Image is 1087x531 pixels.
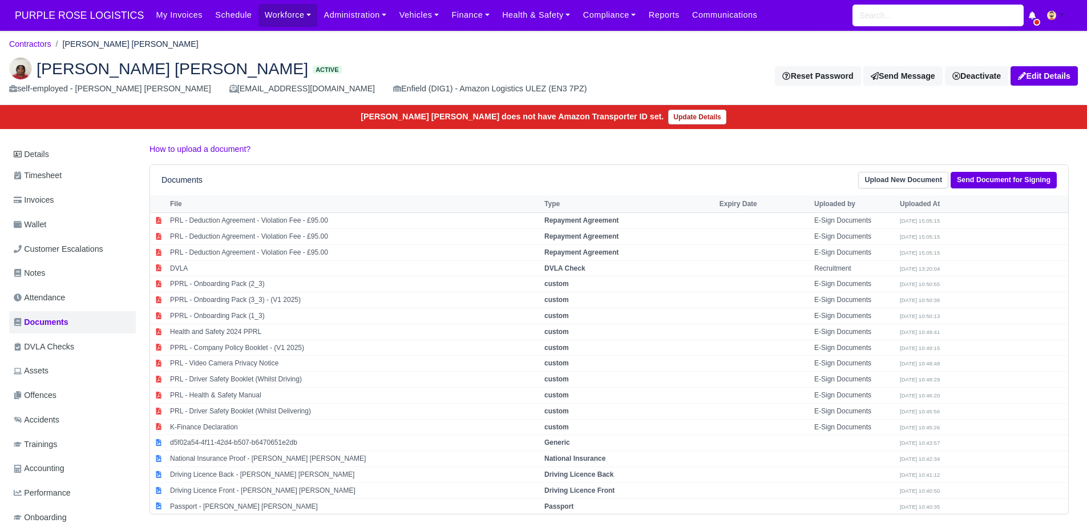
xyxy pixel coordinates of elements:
[717,195,811,212] th: Expiry Date
[900,488,940,494] small: [DATE] 10:40:50
[544,232,619,240] strong: Repayment Agreement
[167,228,542,244] td: PRL - Deduction Agreement - Violation Fee - £95.00
[900,297,940,303] small: [DATE] 10:50:36
[544,280,569,288] strong: custom
[9,238,136,260] a: Customer Escalations
[14,194,54,207] span: Invoices
[900,281,940,287] small: [DATE] 10:50:55
[14,218,46,231] span: Wallet
[811,276,897,292] td: E-Sign Documents
[14,438,57,451] span: Trainings
[14,340,74,353] span: DVLA Checks
[9,482,136,504] a: Performance
[900,424,940,431] small: [DATE] 10:45:26
[811,372,897,388] td: E-Sign Documents
[14,413,59,427] span: Accidents
[900,265,940,272] small: [DATE] 13:20:04
[544,439,570,446] strong: Generic
[900,234,940,240] small: [DATE] 15:05:15
[9,506,136,529] a: Onboarding
[900,376,940,383] small: [DATE] 10:48:29
[863,66,943,86] a: Send Message
[900,440,940,446] small: [DATE] 10:43:57
[149,144,250,154] a: How to upload a document?
[167,213,542,229] td: PRL - Deduction Agreement - Violation Fee - £95.00
[9,311,136,333] a: Documents
[900,313,940,319] small: [DATE] 10:50:13
[258,4,318,26] a: Workforce
[14,243,103,256] span: Customer Escalations
[14,267,45,280] span: Notes
[811,387,897,403] td: E-Sign Documents
[544,454,605,462] strong: National Insurance
[167,324,542,340] td: Health and Safety 2024 PPRL
[14,169,62,182] span: Timesheet
[544,248,619,256] strong: Repayment Agreement
[544,312,569,320] strong: custom
[900,408,940,415] small: [DATE] 10:45:56
[167,466,542,482] td: Driving Licence Back - [PERSON_NAME] [PERSON_NAME]
[544,375,569,383] strong: custom
[9,409,136,431] a: Accidents
[37,61,308,77] span: [PERSON_NAME] [PERSON_NAME]
[544,407,569,415] strong: custom
[897,195,983,212] th: Uploaded At
[167,498,542,514] td: Passport - [PERSON_NAME] [PERSON_NAME]
[1011,66,1078,86] a: Edit Details
[9,336,136,358] a: DVLA Checks
[642,4,686,26] a: Reports
[14,389,56,402] span: Offences
[900,250,940,256] small: [DATE] 15:05:15
[9,164,136,187] a: Timesheet
[9,4,149,27] span: PURPLE ROSE LOGISTICS
[544,502,573,510] strong: Passport
[900,218,940,224] small: [DATE] 15:05:15
[9,82,211,95] div: self-employed - [PERSON_NAME] [PERSON_NAME]
[811,324,897,340] td: E-Sign Documents
[14,511,67,524] span: Onboarding
[900,392,940,399] small: [DATE] 10:46:20
[9,214,136,236] a: Wallet
[1,48,1086,105] div: Melvin Otshudi Manya
[811,213,897,229] td: E-Sign Documents
[686,4,764,26] a: Communications
[775,66,860,86] button: Reset Password
[945,66,1008,86] div: Deactivate
[167,387,542,403] td: PRL - Health & Safety Manual
[811,195,897,212] th: Uploaded by
[167,195,542,212] th: File
[9,39,51,49] a: Contractors
[9,287,136,309] a: Attendance
[858,172,948,188] a: Upload New Document
[544,264,585,272] strong: DVLA Check
[167,482,542,498] td: Driving Licence Front - [PERSON_NAME] [PERSON_NAME]
[496,4,577,26] a: Health & Safety
[14,316,68,329] span: Documents
[544,296,569,304] strong: custom
[14,486,71,500] span: Performance
[9,433,136,456] a: Trainings
[167,356,542,372] td: PRL - Video Camera Privacy Notice
[167,244,542,260] td: PRL - Deduction Agreement - Violation Fee - £95.00
[149,4,209,26] a: My Invoices
[811,356,897,372] td: E-Sign Documents
[900,472,940,478] small: [DATE] 10:41:12
[14,364,49,377] span: Assets
[668,110,726,124] a: Update Details
[811,340,897,356] td: E-Sign Documents
[544,216,619,224] strong: Repayment Agreement
[167,419,542,435] td: K-Finance Declaration
[900,329,940,335] small: [DATE] 10:49:41
[9,144,136,165] a: Details
[951,172,1057,188] a: Send Document for Signing
[811,260,897,276] td: Recruitment
[229,82,375,95] div: [EMAIL_ADDRESS][DOMAIN_NAME]
[167,372,542,388] td: PRL - Driver Safety Booklet (Whilst Driving)
[811,419,897,435] td: E-Sign Documents
[9,189,136,211] a: Invoices
[544,344,569,352] strong: custom
[544,328,569,336] strong: custom
[900,456,940,462] small: [DATE] 10:42:34
[167,276,542,292] td: PPRL - Onboarding Pack (2_3)
[544,391,569,399] strong: custom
